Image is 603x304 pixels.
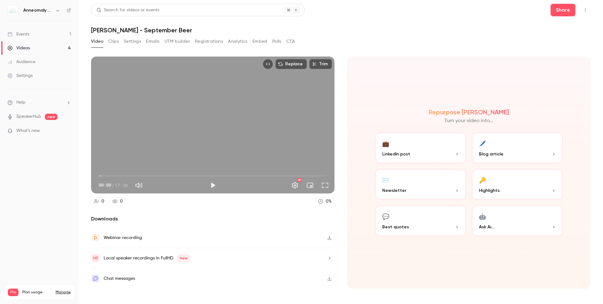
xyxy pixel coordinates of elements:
[479,138,486,148] div: 🖊️
[99,182,128,188] div: 00:00
[382,187,406,194] span: Newsletter
[104,254,190,262] div: Local speaker recordings in FullHD
[297,178,301,182] div: HD
[91,197,107,206] a: 0
[382,224,409,230] span: Best quotes
[115,182,128,188] span: 17:30
[91,215,334,223] h2: Downloads
[444,117,493,125] p: Turn your video into...
[96,7,159,14] div: Search for videos or events
[263,59,273,69] button: Embed video
[551,4,575,16] button: Share
[304,179,316,192] button: Turn on miniplayer
[319,179,331,192] button: Full screen
[479,224,494,230] span: Ask Ai...
[8,31,29,37] div: Events
[228,36,247,46] button: Analytics
[120,198,123,205] div: 0
[16,128,40,134] span: What's new
[8,99,71,106] li: help-dropdown-opener
[286,36,295,46] button: CTA
[272,36,281,46] button: Polls
[479,151,503,157] span: Blog article
[124,36,141,46] button: Settings
[104,234,142,242] div: Webinar recording
[382,175,389,185] div: ✉️
[165,36,190,46] button: UTM builder
[8,289,19,296] span: Pro
[479,211,486,221] div: 🤖
[309,59,332,69] button: Trim
[45,114,57,120] span: new
[146,36,159,46] button: Emails
[479,175,486,185] div: 🔑
[375,169,466,200] button: ✉️Newsletter
[375,205,466,236] button: 💬Best quotes
[471,132,563,164] button: 🖊️Blog article
[108,36,119,46] button: Clips
[382,151,410,157] span: LinkedIn post
[471,205,563,236] button: 🤖Ask Ai...
[289,179,301,192] button: Settings
[326,198,332,205] div: 0 %
[479,187,500,194] span: Highlights
[275,59,307,69] button: Replace
[315,197,334,206] a: 0%
[8,73,33,79] div: Settings
[23,7,53,14] h6: Anneomaly Digital
[471,169,563,200] button: 🔑Highlights
[177,254,190,262] span: New
[133,179,145,192] button: Mute
[91,36,103,46] button: Video
[16,113,41,120] a: SpeakerHub
[382,211,389,221] div: 💬
[91,26,590,34] h1: [PERSON_NAME] - September Beer
[56,290,71,295] a: Manage
[104,275,135,282] div: Chat messages
[253,36,267,46] button: Embed
[99,182,111,188] span: 00:00
[112,182,114,188] span: /
[110,197,126,206] a: 0
[8,5,18,15] img: Anneomaly Digital
[195,36,223,46] button: Registrations
[22,290,52,295] span: Plan usage
[16,99,25,106] span: Help
[429,108,509,116] h2: Repurpose [PERSON_NAME]
[101,198,104,205] div: 0
[580,5,590,15] button: Top Bar Actions
[8,59,35,65] div: Audience
[63,128,71,134] iframe: Noticeable Trigger
[8,45,30,51] div: Videos
[382,138,389,148] div: 💼
[207,179,219,192] button: Play
[375,132,466,164] button: 💼LinkedIn post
